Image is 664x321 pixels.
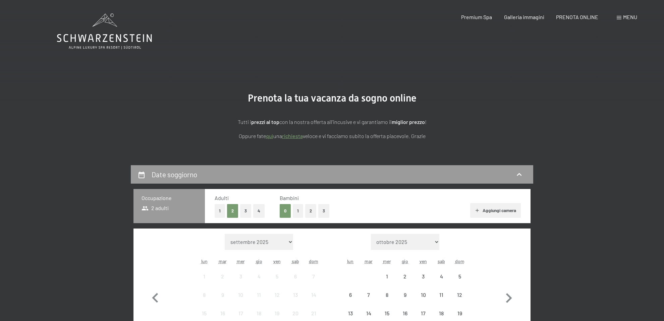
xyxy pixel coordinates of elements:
[251,292,267,309] div: 11
[232,274,249,291] div: 3
[273,258,281,264] abbr: venerdì
[305,267,323,285] div: Sun Sep 07 2025
[378,274,395,291] div: 1
[451,286,469,304] div: Sun Oct 12 2025
[451,267,469,285] div: arrivo/check-in non effettuabile
[365,258,373,264] abbr: martedì
[232,292,249,309] div: 10
[280,195,299,201] span: Bambini
[196,292,213,309] div: 8
[392,119,425,125] strong: miglior prezzo
[396,286,414,304] div: Thu Oct 09 2025
[195,267,213,285] div: Mon Sep 01 2025
[414,267,432,285] div: Fri Oct 03 2025
[195,286,213,304] div: arrivo/check-in non effettuabile
[432,267,450,285] div: arrivo/check-in non effettuabile
[342,292,359,309] div: 6
[251,274,267,291] div: 4
[378,267,396,285] div: Wed Oct 01 2025
[287,292,304,309] div: 13
[269,274,285,291] div: 5
[250,267,268,285] div: arrivo/check-in non effettuabile
[360,292,377,309] div: 7
[213,286,231,304] div: arrivo/check-in non effettuabile
[305,286,323,304] div: arrivo/check-in non effettuabile
[253,204,265,218] button: 4
[309,258,318,264] abbr: domenica
[378,267,396,285] div: arrivo/check-in non effettuabile
[305,292,322,309] div: 14
[286,267,305,285] div: Sat Sep 06 2025
[268,286,286,304] div: Fri Sep 12 2025
[359,286,378,304] div: Tue Oct 07 2025
[378,286,396,304] div: arrivo/check-in non effettuabile
[268,267,286,285] div: arrivo/check-in non effettuabile
[287,274,304,291] div: 6
[414,267,432,285] div: arrivo/check-in non effettuabile
[268,267,286,285] div: Fri Sep 05 2025
[451,274,468,291] div: 5
[305,204,316,218] button: 2
[402,258,408,264] abbr: giovedì
[556,14,598,20] a: PRENOTA ONLINE
[305,267,323,285] div: arrivo/check-in non effettuabile
[250,286,268,304] div: arrivo/check-in non effettuabile
[341,286,359,304] div: Mon Oct 06 2025
[461,14,492,20] a: Premium Spa
[213,267,231,285] div: Tue Sep 02 2025
[142,194,197,202] h3: Occupazione
[195,267,213,285] div: arrivo/check-in non effettuabile
[623,14,637,20] span: Menu
[248,92,417,104] span: Prenota la tua vacanza da sogno online
[420,258,427,264] abbr: venerdì
[196,274,213,291] div: 1
[347,258,353,264] abbr: lunedì
[213,286,231,304] div: Tue Sep 09 2025
[215,195,229,201] span: Adulti
[432,286,450,304] div: arrivo/check-in non effettuabile
[214,274,231,291] div: 2
[268,286,286,304] div: arrivo/check-in non effettuabile
[164,132,500,140] p: Oppure fate una veloce e vi facciamo subito la offerta piacevole. Grazie
[470,203,521,218] button: Aggiungi camera
[232,286,250,304] div: Wed Sep 10 2025
[286,286,305,304] div: arrivo/check-in non effettuabile
[293,204,303,218] button: 1
[397,274,413,291] div: 2
[251,119,279,125] strong: prezzi al top
[164,118,500,126] p: Tutti i con la nostra offerta all'incusive e vi garantiamo il !
[451,267,469,285] div: Sun Oct 05 2025
[396,267,414,285] div: arrivo/check-in non effettuabile
[455,258,464,264] abbr: domenica
[237,258,245,264] abbr: mercoledì
[433,292,450,309] div: 11
[383,258,391,264] abbr: mercoledì
[215,204,225,218] button: 1
[305,286,323,304] div: Sun Sep 14 2025
[227,204,238,218] button: 2
[451,292,468,309] div: 12
[432,267,450,285] div: Sat Oct 04 2025
[415,274,432,291] div: 3
[451,286,469,304] div: arrivo/check-in non effettuabile
[219,258,227,264] abbr: martedì
[318,204,329,218] button: 3
[213,267,231,285] div: arrivo/check-in non effettuabile
[397,292,413,309] div: 9
[214,292,231,309] div: 9
[201,258,208,264] abbr: lunedì
[286,267,305,285] div: arrivo/check-in non effettuabile
[269,292,285,309] div: 12
[305,274,322,291] div: 7
[359,286,378,304] div: arrivo/check-in non effettuabile
[292,258,299,264] abbr: sabato
[195,286,213,304] div: Mon Sep 08 2025
[504,14,544,20] a: Galleria immagini
[341,286,359,304] div: arrivo/check-in non effettuabile
[396,267,414,285] div: Thu Oct 02 2025
[232,286,250,304] div: arrivo/check-in non effettuabile
[240,204,251,218] button: 3
[282,133,303,139] a: richiesta
[433,274,450,291] div: 4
